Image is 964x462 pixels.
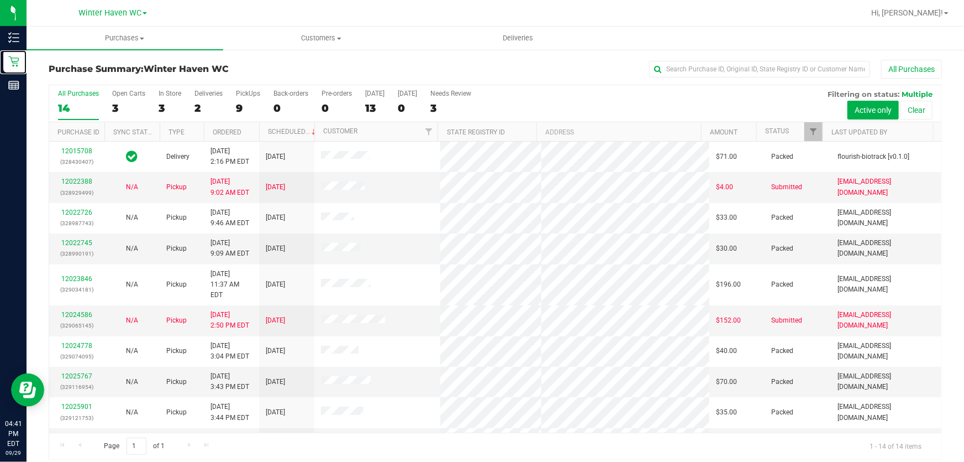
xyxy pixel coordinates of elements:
p: (328929499) [56,188,98,198]
button: Clear [900,101,933,120]
inline-svg: Reports [8,80,19,91]
div: 0 [398,102,417,115]
a: 12025767 [61,372,92,380]
span: Packed [771,279,793,290]
a: 12022745 [61,239,92,247]
button: N/A [126,279,138,290]
span: Not Applicable [126,408,138,416]
span: Not Applicable [126,316,138,324]
span: [DATE] [266,212,285,223]
span: [DATE] [266,152,285,162]
span: $196.00 [716,279,741,290]
span: In Sync [127,149,138,164]
a: Customers [223,27,420,50]
a: Ordered [213,128,241,136]
span: [DATE] 2:16 PM EDT [210,146,249,167]
a: Purchase ID [57,128,99,136]
span: [DATE] 2:50 PM EDT [210,310,249,331]
span: Submitted [771,315,802,326]
span: [EMAIL_ADDRESS][DOMAIN_NAME] [837,274,935,295]
span: Purchases [27,33,223,43]
input: 1 [127,438,146,455]
span: [DATE] [266,377,285,387]
a: Status [765,127,789,135]
div: In Store [159,90,181,97]
a: 12022388 [61,178,92,185]
span: $35.00 [716,407,737,418]
span: [EMAIL_ADDRESS][DOMAIN_NAME] [837,341,935,362]
a: 12025901 [61,403,92,411]
button: N/A [126,315,138,326]
span: Packed [771,152,793,162]
span: [EMAIL_ADDRESS][DOMAIN_NAME] [837,402,935,423]
span: Winter Haven WC [78,8,141,18]
span: $4.00 [716,182,733,193]
span: [DATE] 3:04 PM EDT [210,341,249,362]
span: Pickup [166,279,187,290]
span: Not Applicable [126,214,138,221]
div: 14 [58,102,99,115]
div: [DATE] [365,90,384,97]
button: All Purchases [881,60,942,79]
button: N/A [126,212,138,223]
span: [DATE] 3:43 PM EDT [210,371,249,392]
span: [DATE] [266,346,285,356]
span: Page of 1 [94,438,174,455]
a: Type [168,128,185,136]
span: [DATE] 11:37 AM EDT [210,269,252,301]
a: Filter [419,122,438,141]
div: 13 [365,102,384,115]
span: Customers [224,33,419,43]
inline-svg: Inventory [8,32,19,43]
span: Multiple [902,90,933,98]
span: Winter Haven WC [144,64,229,74]
inline-svg: Retail [8,56,19,67]
span: Pickup [166,315,187,326]
div: 0 [322,102,352,115]
div: 9 [236,102,260,115]
span: Deliveries [488,33,548,43]
span: Not Applicable [126,183,138,191]
span: Packed [771,243,793,254]
p: 09/29 [5,449,22,457]
div: 3 [112,102,145,115]
span: Pickup [166,212,187,223]
span: Hi, [PERSON_NAME]! [871,8,943,17]
span: [EMAIL_ADDRESS][DOMAIN_NAME] [837,310,935,331]
a: 12022726 [61,209,92,216]
div: Needs Review [430,90,471,97]
div: 0 [273,102,308,115]
div: Pre-orders [322,90,352,97]
p: (329116954) [56,382,98,392]
span: flourish-biotrack [v0.1.0] [837,152,909,162]
th: Address [536,122,701,142]
span: [EMAIL_ADDRESS][DOMAIN_NAME] [837,238,935,259]
button: N/A [126,243,138,254]
a: Scheduled [268,128,318,136]
div: Back-orders [273,90,308,97]
a: Sync Status [113,128,156,136]
span: Filtering on status: [828,90,899,98]
span: [DATE] [266,243,285,254]
input: Search Purchase ID, Original ID, State Registry ID or Customer Name... [649,61,870,77]
span: $30.00 [716,243,737,254]
span: Pickup [166,346,187,356]
a: 12023846 [61,275,92,283]
div: Open Carts [112,90,145,97]
span: [DATE] [266,407,285,418]
span: [DATE] [266,279,285,290]
span: [DATE] 9:09 AM EDT [210,238,249,259]
p: (329121753) [56,413,98,423]
a: Amount [710,128,738,136]
button: N/A [126,346,138,356]
p: (329034181) [56,284,98,295]
span: Packed [771,407,793,418]
a: Filter [804,122,823,141]
span: Not Applicable [126,281,138,288]
p: (328430407) [56,157,98,167]
span: 1 - 14 of 14 items [861,438,930,454]
span: $33.00 [716,212,737,223]
div: 3 [159,102,181,115]
span: Not Applicable [126,245,138,252]
h3: Purchase Summary: [49,64,346,74]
